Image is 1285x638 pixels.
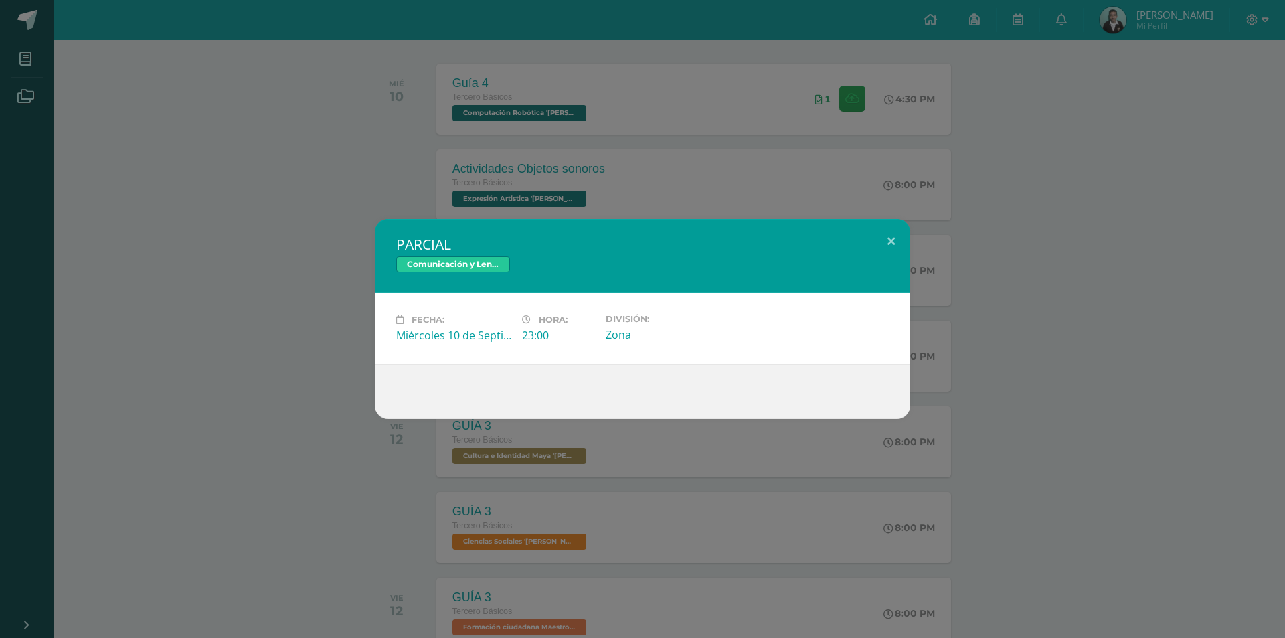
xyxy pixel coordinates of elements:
label: División: [606,314,721,324]
div: 23:00 [522,328,595,343]
span: Fecha: [412,315,444,325]
div: Zona [606,327,721,342]
h2: PARCIAL [396,235,889,254]
span: Hora: [539,315,568,325]
span: Comunicación y Lenguaje Idioma Extranjero [396,256,510,272]
button: Close (Esc) [872,219,910,264]
div: Miércoles 10 de Septiembre [396,328,511,343]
